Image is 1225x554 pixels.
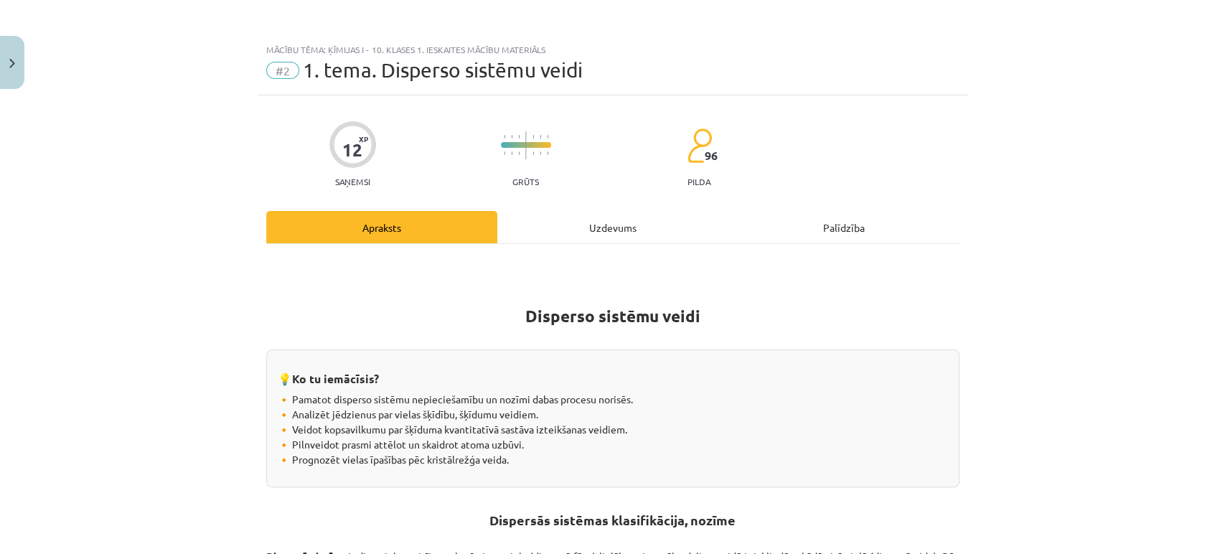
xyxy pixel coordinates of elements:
span: XP [359,135,368,143]
div: Palīdzība [728,211,959,243]
img: icon-short-line-57e1e144782c952c97e751825c79c345078a6d821885a25fce030b3d8c18986b.svg [547,135,548,138]
span: #2 [266,62,299,79]
strong: Ko tu iemācīsis? [292,371,379,386]
img: icon-short-line-57e1e144782c952c97e751825c79c345078a6d821885a25fce030b3d8c18986b.svg [518,151,520,155]
div: Uzdevums [497,211,728,243]
p: Saņemsi [329,177,376,187]
img: icon-short-line-57e1e144782c952c97e751825c79c345078a6d821885a25fce030b3d8c18986b.svg [511,151,512,155]
div: 12 [342,140,362,160]
span: 96 [705,149,718,162]
div: Apraksts [266,211,497,243]
p: Grūts [512,177,539,187]
img: icon-short-line-57e1e144782c952c97e751825c79c345078a6d821885a25fce030b3d8c18986b.svg [532,151,534,155]
span: 1. tema. Disperso sistēmu veidi [303,58,583,82]
img: icon-long-line-d9ea69661e0d244f92f715978eff75569469978d946b2353a9bb055b3ed8787d.svg [525,131,527,159]
img: icon-short-line-57e1e144782c952c97e751825c79c345078a6d821885a25fce030b3d8c18986b.svg [511,135,512,138]
img: icon-short-line-57e1e144782c952c97e751825c79c345078a6d821885a25fce030b3d8c18986b.svg [540,135,541,138]
img: icon-short-line-57e1e144782c952c97e751825c79c345078a6d821885a25fce030b3d8c18986b.svg [532,135,534,138]
img: icon-short-line-57e1e144782c952c97e751825c79c345078a6d821885a25fce030b3d8c18986b.svg [504,151,505,155]
p: 🔸 Pamatot disperso sistēmu nepieciešamību un nozīmi dabas procesu norisēs. 🔸 Analizēt jēdzienus p... [278,392,948,467]
div: Mācību tēma: Ķīmijas i - 10. klases 1. ieskaites mācību materiāls [266,44,959,55]
h3: 💡 [278,361,948,388]
img: students-c634bb4e5e11cddfef0936a35e636f08e4e9abd3cc4e673bd6f9a4125e45ecb1.svg [687,128,712,164]
img: icon-short-line-57e1e144782c952c97e751825c79c345078a6d821885a25fce030b3d8c18986b.svg [504,135,505,138]
img: icon-short-line-57e1e144782c952c97e751825c79c345078a6d821885a25fce030b3d8c18986b.svg [518,135,520,138]
img: icon-short-line-57e1e144782c952c97e751825c79c345078a6d821885a25fce030b3d8c18986b.svg [540,151,541,155]
img: icon-close-lesson-0947bae3869378f0d4975bcd49f059093ad1ed9edebbc8119c70593378902aed.svg [9,59,15,68]
img: icon-short-line-57e1e144782c952c97e751825c79c345078a6d821885a25fce030b3d8c18986b.svg [547,151,548,155]
strong: Disperso sistēmu veidi [525,306,700,327]
strong: Dispersās sistēmas klasifikācija, nozīme [489,512,736,528]
p: pilda [687,177,710,187]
